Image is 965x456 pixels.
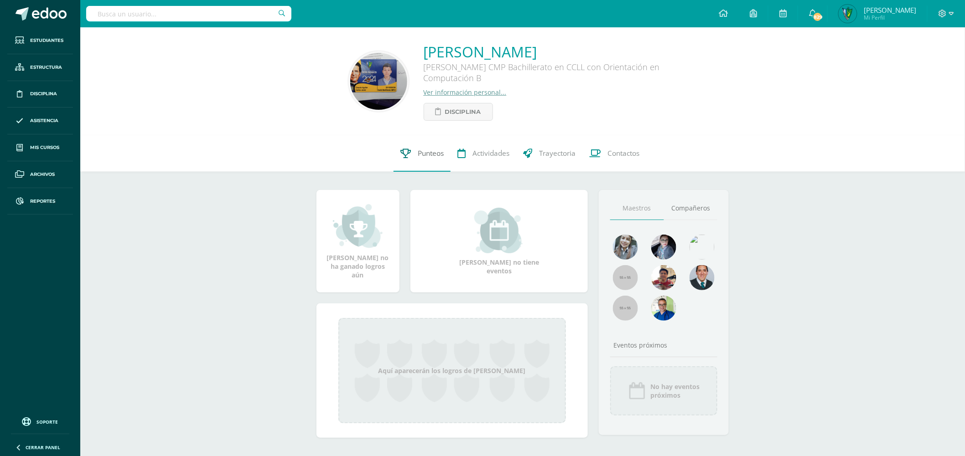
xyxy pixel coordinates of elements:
[613,235,638,260] img: 45bd7986b8947ad7e5894cbc9b781108.png
[30,64,62,71] span: Estructura
[474,208,524,253] img: event_small.png
[418,149,444,158] span: Punteos
[453,208,545,275] div: [PERSON_NAME] no tiene eventos
[30,117,58,124] span: Asistencia
[445,103,481,120] span: Disciplina
[30,144,59,151] span: Mis cursos
[11,415,69,427] a: Soporte
[424,61,697,88] div: [PERSON_NAME] CMP Bachillerato en CCLL con Orientación en Computación B
[424,42,697,61] a: [PERSON_NAME]
[394,135,451,172] a: Punteos
[7,54,73,81] a: Estructura
[424,88,507,97] a: Ver información personal...
[7,161,73,188] a: Archivos
[7,27,73,54] a: Estudiantes
[7,188,73,215] a: Reportes
[864,5,916,15] span: [PERSON_NAME]
[607,149,639,158] span: Contactos
[613,296,638,321] img: 55x55
[651,382,700,400] span: No hay eventos próximos
[651,235,676,260] img: b8baad08a0802a54ee139394226d2cf3.png
[30,90,57,97] span: Disciplina
[7,81,73,108] a: Disciplina
[451,135,516,172] a: Actividades
[326,203,390,279] div: [PERSON_NAME] no ha ganado logros aún
[539,149,576,158] span: Trayectoria
[628,382,646,400] img: event_icon.png
[30,198,55,205] span: Reportes
[424,103,493,121] a: Disciplina
[516,135,582,172] a: Trayectoria
[37,419,58,425] span: Soporte
[582,135,646,172] a: Contactos
[26,444,60,451] span: Cerrar panel
[651,265,676,290] img: 11152eb22ca3048aebc25a5ecf6973a7.png
[690,235,715,260] img: c25c8a4a46aeab7e345bf0f34826bacf.png
[350,53,407,110] img: 22d87cd3cf8eeb869bde7684def5f144.png
[338,318,566,423] div: Aquí aparecerán los logros de [PERSON_NAME]
[30,171,55,178] span: Archivos
[613,265,638,290] img: 55x55
[610,197,664,220] a: Maestros
[333,203,383,249] img: achievement_small.png
[472,149,509,158] span: Actividades
[86,6,291,21] input: Busca un usuario...
[651,296,676,321] img: 10741f48bcca31577cbcd80b61dad2f3.png
[664,197,718,220] a: Compañeros
[839,5,857,23] img: 1b281a8218983e455f0ded11b96ffc56.png
[30,37,63,44] span: Estudiantes
[690,265,715,290] img: eec80b72a0218df6e1b0c014193c2b59.png
[864,14,916,21] span: Mi Perfil
[7,108,73,134] a: Asistencia
[610,341,718,349] div: Eventos próximos
[7,134,73,161] a: Mis cursos
[813,12,823,22] span: 829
